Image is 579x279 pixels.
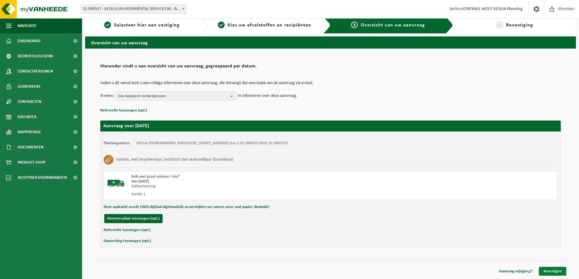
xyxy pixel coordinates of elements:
[115,91,236,100] button: Kies bestaand contactpersoon
[80,5,187,14] span: 01-089537 - VEOLIA ENVIRONMENTAL SERVICES BE - BEERSE
[131,175,180,179] span: Bulk vast groot volume > 6m³
[100,64,561,72] h2: Hieronder vindt u een overzicht van uw aanvraag, gegroepeerd per datum.
[100,91,113,100] p: Ik wens
[351,22,358,28] span: 3
[131,179,149,183] strong: Van [DATE]
[81,5,186,13] span: 01-089537 - VEOLIA ENVIRONMENTAL SERVICES BE - BEERSE
[116,155,233,165] h3: Isolatie, niet recycleerbaar, technisch niet verbrandbaar (brandbaar)
[104,141,130,145] strong: Plaatsingsadres:
[131,184,355,189] div: Zelfaanlevering
[136,141,288,146] td: VEOLIA ENVIRONMENTAL SERVICES BE, [STREET_ADDRESS] bus 2 (01-089537/BUS, 01-089537)
[18,155,45,170] span: Product Shop
[18,18,36,33] span: Navigatie
[361,23,425,28] span: Overzicht van uw aanvraag
[228,23,311,28] span: Kies uw afvalstoffen en recipiënten
[88,22,196,29] a: 1Selecteer hier een vestiging
[18,49,53,64] span: Bedrijfsgegevens
[103,124,149,128] strong: Aanvraag voor [DATE]
[118,92,228,101] span: Kies bestaand contactpersoon
[238,91,297,100] p: te informeren over deze aanvraag.
[506,23,533,28] span: Bevestiging
[104,203,269,211] button: Deze opdracht wordt 100% digitaal afgehandeld, zo vermijden we samen weer wat papier. Bedankt!
[104,22,111,28] span: 1
[218,22,225,28] span: 2
[85,36,576,48] h2: Overzicht van uw aanvraag
[18,109,36,124] span: Kalender
[104,214,163,223] button: Nummerplaat toevoegen (opt.)
[18,33,40,49] span: Dashboard
[496,22,503,28] span: 4
[18,170,67,185] span: Acceptatievoorwaarden
[539,267,566,276] a: Bevestigen
[18,140,43,155] span: Documenten
[114,23,180,28] span: Selecteer hier een vestiging
[107,174,125,192] img: BL-SO-LV.png
[463,7,522,11] strong: CENTRALE AFZET VEOLIA Planning
[131,192,355,197] div: Aantal: 1
[495,267,537,276] a: Aanvraag wijzigen
[211,22,319,29] a: 2Kies uw afvalstoffen en recipiënten
[18,94,41,109] span: Contracten
[18,64,53,79] span: Contactpersonen
[18,124,41,140] span: Rapportage
[100,81,561,85] p: Indien u dit wenst kunt u een collega informeren over deze aanvraag, die ontvangt dan een kopie v...
[100,107,147,114] button: Referentie toevoegen (opt.)
[104,237,151,245] button: Opmerking toevoegen (opt.)
[104,226,150,234] button: Referentie toevoegen (opt.)
[18,79,40,94] span: Gebruikers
